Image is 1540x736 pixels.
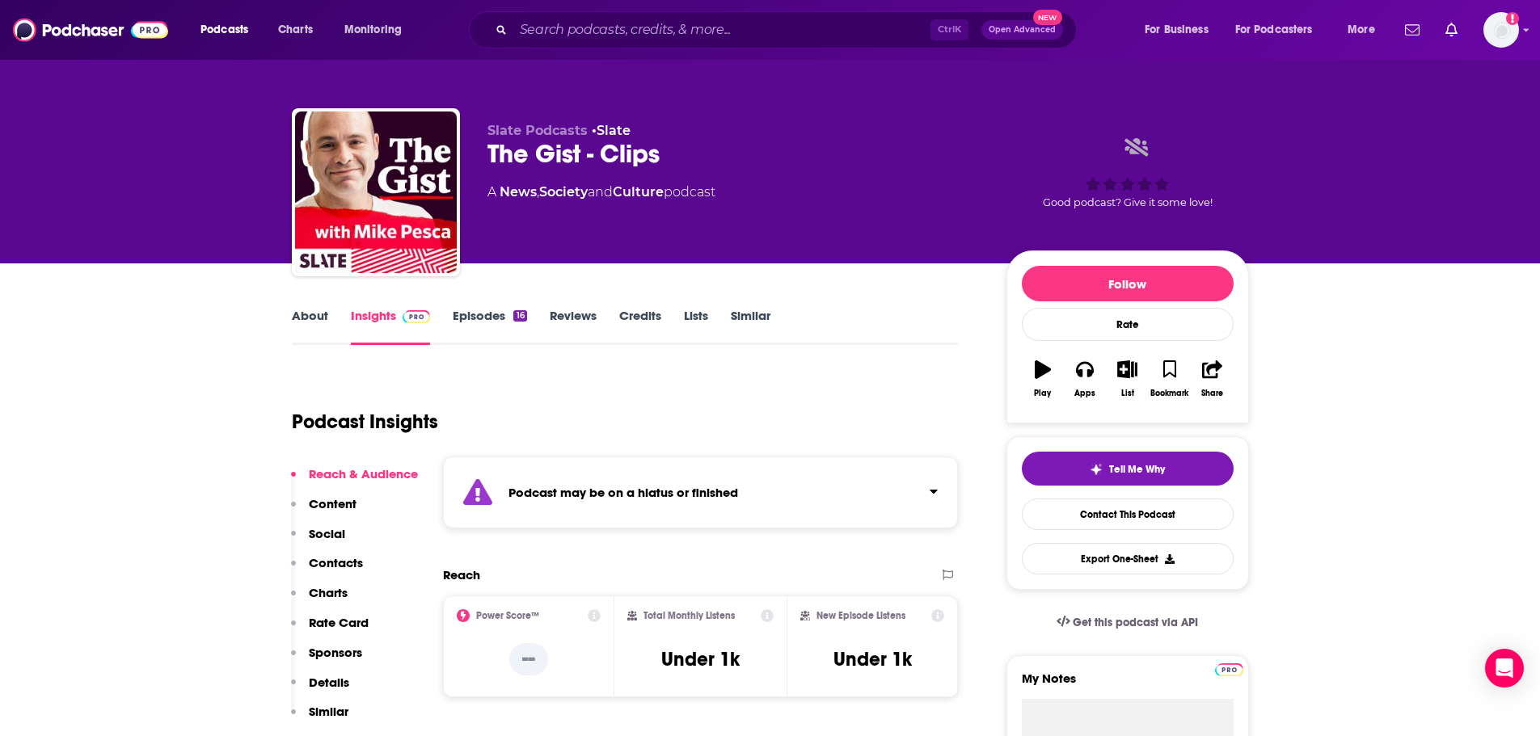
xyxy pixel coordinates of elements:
[508,485,738,500] strong: Podcast may be on a hiatus or finished
[1191,350,1233,408] button: Share
[309,526,345,541] p: Social
[613,184,664,200] a: Culture
[1336,17,1395,43] button: open menu
[291,555,363,585] button: Contacts
[513,17,930,43] input: Search podcasts, credits, & more...
[291,675,349,704] button: Details
[309,555,363,570] p: Contacts
[1483,12,1519,48] span: Logged in as hannah.bishop
[539,184,588,200] a: Society
[1022,543,1234,574] button: Export One-Sheet
[1034,389,1051,398] div: Play
[292,308,328,345] a: About
[291,496,357,526] button: Content
[930,19,968,40] span: Ctrl K
[291,615,369,645] button: Rate Card
[295,111,457,273] img: The Gist - Clips
[443,456,959,528] section: Click to expand status details
[1483,12,1519,48] button: Show profile menu
[1150,389,1188,398] div: Bookmark
[1225,17,1336,43] button: open menu
[537,184,539,200] span: ,
[1201,389,1223,398] div: Share
[509,643,548,675] p: --
[684,308,708,345] a: Lists
[1106,350,1148,408] button: List
[443,567,480,582] h2: Reach
[309,615,369,630] p: Rate Card
[1044,603,1212,642] a: Get this podcast via API
[487,123,588,138] span: Slate Podcasts
[309,704,348,719] p: Similar
[278,19,313,41] span: Charts
[189,17,269,43] button: open menu
[484,11,1092,48] div: Search podcasts, credits, & more...
[1348,19,1375,41] span: More
[1022,308,1234,341] div: Rate
[291,585,348,615] button: Charts
[13,15,168,45] img: Podchaser - Follow, Share and Rate Podcasts
[403,310,431,323] img: Podchaser Pro
[1022,671,1234,699] label: My Notes
[1022,350,1064,408] button: Play
[1506,12,1519,25] svg: Add a profile image
[1073,616,1198,629] span: Get this podcast via API
[981,20,1063,40] button: Open AdvancedNew
[309,675,349,690] p: Details
[1022,452,1234,486] button: tell me why sparkleTell Me Why
[1090,463,1103,476] img: tell me why sparkle
[643,610,735,621] h2: Total Monthly Listens
[1033,10,1062,25] span: New
[487,183,715,202] div: A podcast
[291,466,418,496] button: Reach & Audience
[597,123,631,138] a: Slate
[1121,389,1134,398] div: List
[268,17,323,43] a: Charts
[291,526,345,556] button: Social
[1439,16,1464,44] a: Show notifications dropdown
[989,26,1056,34] span: Open Advanced
[1399,16,1426,44] a: Show notifications dropdown
[351,308,431,345] a: InsightsPodchaser Pro
[309,645,362,660] p: Sponsors
[1483,12,1519,48] img: User Profile
[816,610,905,621] h2: New Episode Listens
[1109,463,1165,476] span: Tell Me Why
[344,19,402,41] span: Monitoring
[1235,19,1313,41] span: For Podcasters
[592,123,631,138] span: •
[1149,350,1191,408] button: Bookmark
[1043,196,1213,208] span: Good podcast? Give it some love!
[1064,350,1106,408] button: Apps
[833,647,912,671] h3: Under 1k
[291,704,348,734] button: Similar
[1022,266,1234,301] button: Follow
[619,308,661,345] a: Credits
[1215,661,1243,676] a: Pro website
[333,17,423,43] button: open menu
[731,308,770,345] a: Similar
[1215,663,1243,676] img: Podchaser Pro
[1145,19,1209,41] span: For Business
[291,645,362,675] button: Sponsors
[513,310,526,322] div: 16
[500,184,537,200] a: News
[309,496,357,511] p: Content
[292,410,438,434] h1: Podcast Insights
[1022,498,1234,530] a: Contact This Podcast
[309,585,348,600] p: Charts
[476,610,539,621] h2: Power Score™
[200,19,248,41] span: Podcasts
[588,184,613,200] span: and
[550,308,597,345] a: Reviews
[661,647,740,671] h3: Under 1k
[1006,123,1249,223] div: Good podcast? Give it some love!
[1133,17,1229,43] button: open menu
[1074,389,1095,398] div: Apps
[309,466,418,482] p: Reach & Audience
[1485,649,1524,688] div: Open Intercom Messenger
[453,308,526,345] a: Episodes16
